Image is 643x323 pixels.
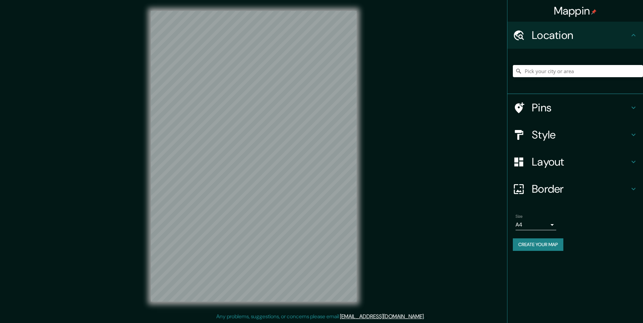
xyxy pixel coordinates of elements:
[513,65,643,77] input: Pick your city or area
[425,313,426,321] div: .
[554,4,597,18] h4: Mappin
[151,11,357,302] canvas: Map
[513,238,563,251] button: Create your map
[532,182,629,196] h4: Border
[532,101,629,114] h4: Pins
[426,313,427,321] div: .
[507,94,643,121] div: Pins
[532,128,629,142] h4: Style
[591,9,597,15] img: pin-icon.png
[516,219,556,230] div: A4
[507,148,643,175] div: Layout
[507,22,643,49] div: Location
[340,313,424,320] a: [EMAIL_ADDRESS][DOMAIN_NAME]
[216,313,425,321] p: Any problems, suggestions, or concerns please email .
[507,175,643,202] div: Border
[532,28,629,42] h4: Location
[516,214,523,219] label: Size
[507,121,643,148] div: Style
[532,155,629,169] h4: Layout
